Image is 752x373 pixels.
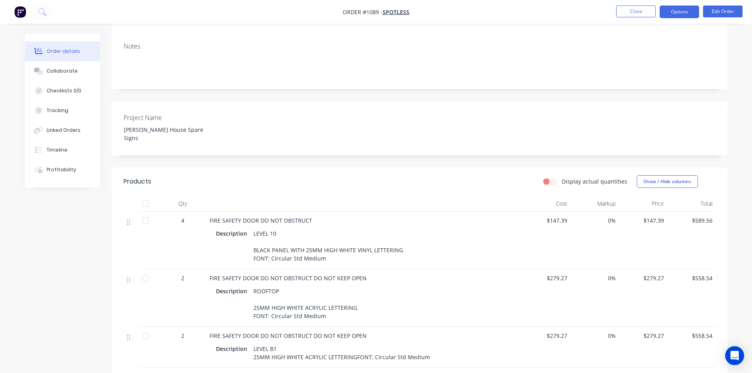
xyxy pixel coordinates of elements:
[622,332,664,340] span: $279.27
[522,196,571,212] div: Cost
[181,274,184,282] span: 2
[525,332,568,340] span: $279.27
[725,346,744,365] div: Open Intercom Messenger
[562,177,627,186] label: Display actual quantities
[616,6,656,17] button: Close
[25,120,100,140] button: Linked Orders
[670,216,713,225] span: $589.56
[181,216,184,225] span: 4
[25,61,100,81] button: Collaborate
[25,160,100,180] button: Profitability
[670,274,713,282] span: $558.54
[210,274,367,282] span: FIRE SAFETY DOOR DO NOT OBSTRUCT DO NOT KEEP OPEN
[574,274,616,282] span: 0%
[574,216,616,225] span: 0%
[667,196,716,212] div: Total
[25,101,100,120] button: Tracking
[124,113,222,122] label: Project Name
[47,166,76,173] div: Profitability
[525,274,568,282] span: $279.27
[574,332,616,340] span: 0%
[619,196,668,212] div: Price
[124,43,716,50] div: Notes
[216,228,250,239] div: Description
[570,196,619,212] div: Markup
[210,217,312,224] span: FIRE SAFETY DOOR DO NOT OBSTRUCT
[250,285,360,322] div: ROOFTOP 25MM HIGH WHITE ACRYLIC LETTERING FONT: Circular Std Medium
[622,274,664,282] span: $279.27
[637,175,698,188] button: Show / Hide columns
[181,332,184,340] span: 2
[124,177,151,186] div: Products
[25,41,100,61] button: Order details
[703,6,743,17] button: Edit Order
[525,216,568,225] span: $147.39
[47,67,78,75] div: Collaborate
[250,228,406,264] div: LEVEL 10 BLACK PANEL WITH 25MM HIGH WHITE VINYL LETTERING FONT: Circular Std Medium
[660,6,699,18] button: Options
[670,332,713,340] span: $558.54
[159,196,206,212] div: Qty
[622,216,664,225] span: $147.39
[383,8,409,16] a: Spotless
[47,107,68,114] div: Tracking
[210,332,367,339] span: FIRE SAFETY DOOR DO NOT OBSTRUCT DO NOT KEEP OPEN
[47,87,81,94] div: Checklists 0/0
[47,127,81,134] div: Linked Orders
[14,6,26,18] img: Factory
[118,124,216,144] div: [PERSON_NAME] House Spare Signs
[216,285,250,297] div: Description
[343,8,383,16] span: Order #1089 -
[250,343,433,363] div: LEVEL B1 25MM HIGH WHITE ACRYLIC LETTERINGFONT: Circular Std Medium
[25,140,100,160] button: Timeline
[216,343,250,354] div: Description
[25,81,100,101] button: Checklists 0/0
[47,146,68,154] div: Timeline
[47,48,80,55] div: Order details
